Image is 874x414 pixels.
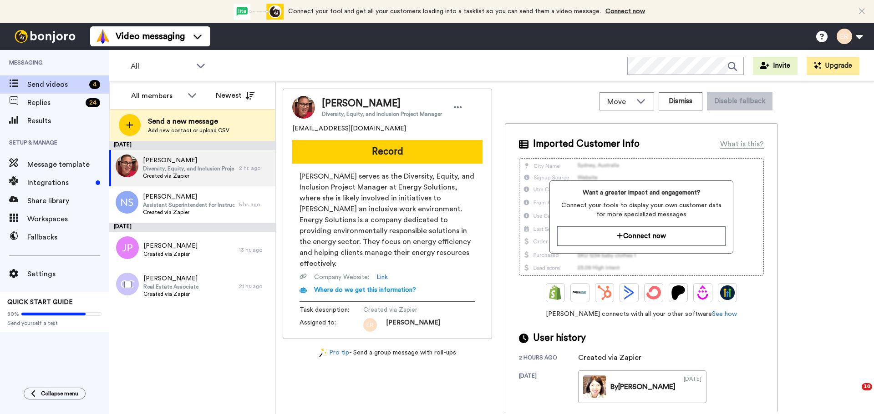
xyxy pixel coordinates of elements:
button: Collapse menu [24,388,86,399]
button: Newest [209,86,261,105]
span: [PERSON_NAME] serves as the Diversity, Equity, and Inclusion Project Manager at Energy Solutions,... [300,171,475,269]
img: er.png [363,318,377,332]
img: Patreon [671,285,686,300]
div: 2 hours ago [519,354,578,363]
img: jp.png [116,236,139,259]
span: [EMAIL_ADDRESS][DOMAIN_NAME] [292,124,406,133]
span: Created via Zapier [143,209,234,216]
span: Assigned to: [300,318,363,332]
button: Disable fallback [707,92,772,110]
span: Want a greater impact and engagement? [557,188,725,197]
img: Drip [696,285,710,300]
span: 10 [862,383,872,390]
span: Send videos [27,79,86,90]
button: Invite [753,57,798,75]
span: Settings [27,269,109,279]
span: [PERSON_NAME] [143,156,234,165]
div: 5 hr. ago [239,201,271,208]
span: Created via Zapier [143,172,234,180]
span: QUICK START GUIDE [7,299,73,305]
span: [PERSON_NAME] [143,241,198,250]
img: magic-wand.svg [319,348,327,358]
span: Created via Zapier [363,305,450,314]
div: 21 hr. ago [239,283,271,290]
img: bj-logo-header-white.svg [11,30,79,43]
a: Pro tip [319,348,349,358]
span: [PERSON_NAME] [143,192,234,201]
span: Where do we get this information? [314,287,416,293]
span: [PERSON_NAME] [143,274,198,283]
span: Share library [27,195,109,206]
span: Integrations [27,177,92,188]
iframe: Intercom live chat [843,383,865,405]
div: [DATE] [109,223,275,232]
span: Message template [27,159,109,170]
img: d634dc30-e023-4395-a72e-870c49350fc5-thumb.jpg [583,375,606,398]
span: Imported Customer Info [533,137,640,151]
span: Add new contact or upload CSV [148,127,229,134]
span: Fallbacks [27,232,109,243]
img: Hubspot [597,285,612,300]
span: Workspaces [27,214,109,224]
span: Created via Zapier [143,250,198,258]
span: Connect your tools to display your own customer data for more specialized messages [557,201,725,219]
span: Send yourself a test [7,319,102,327]
div: 4 [89,80,100,89]
div: [DATE] [519,372,578,403]
img: b6cb1ddc-f7c3-4433-bf26-1bccdd88d715.jpg [116,155,138,177]
div: Created via Zapier [578,352,641,363]
img: GoHighLevel [720,285,735,300]
img: vm-color.svg [96,29,110,44]
div: By [PERSON_NAME] [610,381,676,392]
span: Video messaging [116,30,185,43]
img: ConvertKit [646,285,661,300]
span: Send a new message [148,116,229,127]
span: All [131,61,192,72]
img: Shopify [548,285,563,300]
button: Dismiss [659,92,702,110]
img: ns.png [116,191,138,214]
span: User history [533,331,586,345]
span: Results [27,115,109,126]
button: Connect now [557,226,725,246]
div: animation [234,4,284,20]
div: 24 [86,98,100,107]
img: ActiveCampaign [622,285,636,300]
div: 13 hr. ago [239,246,271,254]
div: [DATE] [684,375,701,398]
a: Connect now [605,8,645,15]
a: Link [376,273,388,282]
span: 80% [7,310,19,318]
button: Record [292,140,483,164]
span: Replies [27,97,82,108]
div: [DATE] [109,141,275,150]
button: Upgrade [807,57,859,75]
span: Diversity, Equity, and Inclusion Project Manager [143,165,234,172]
span: Real Estate Associate [143,283,198,290]
div: - Send a group message with roll-ups [283,348,492,358]
div: What is this? [720,139,764,150]
span: [PERSON_NAME] [322,97,442,110]
span: [PERSON_NAME] [386,318,440,332]
img: Image of Karla Shea-Salazar [292,96,315,119]
span: [PERSON_NAME] connects with all your other software [519,309,764,319]
span: Connect your tool and get all your customers loading into a tasklist so you can send them a video... [288,8,601,15]
span: Company Website : [314,273,369,282]
span: Diversity, Equity, and Inclusion Project Manager [322,110,442,118]
span: Task description : [300,305,363,314]
a: By[PERSON_NAME][DATE] [578,370,706,403]
div: 2 hr. ago [239,165,271,172]
span: Assistant Superintendent for Instruction [143,201,234,209]
img: Ontraport [573,285,587,300]
span: Move [607,96,632,107]
a: See how [712,311,737,317]
div: All members [131,90,183,101]
span: Created via Zapier [143,290,198,298]
span: Collapse menu [41,390,78,397]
